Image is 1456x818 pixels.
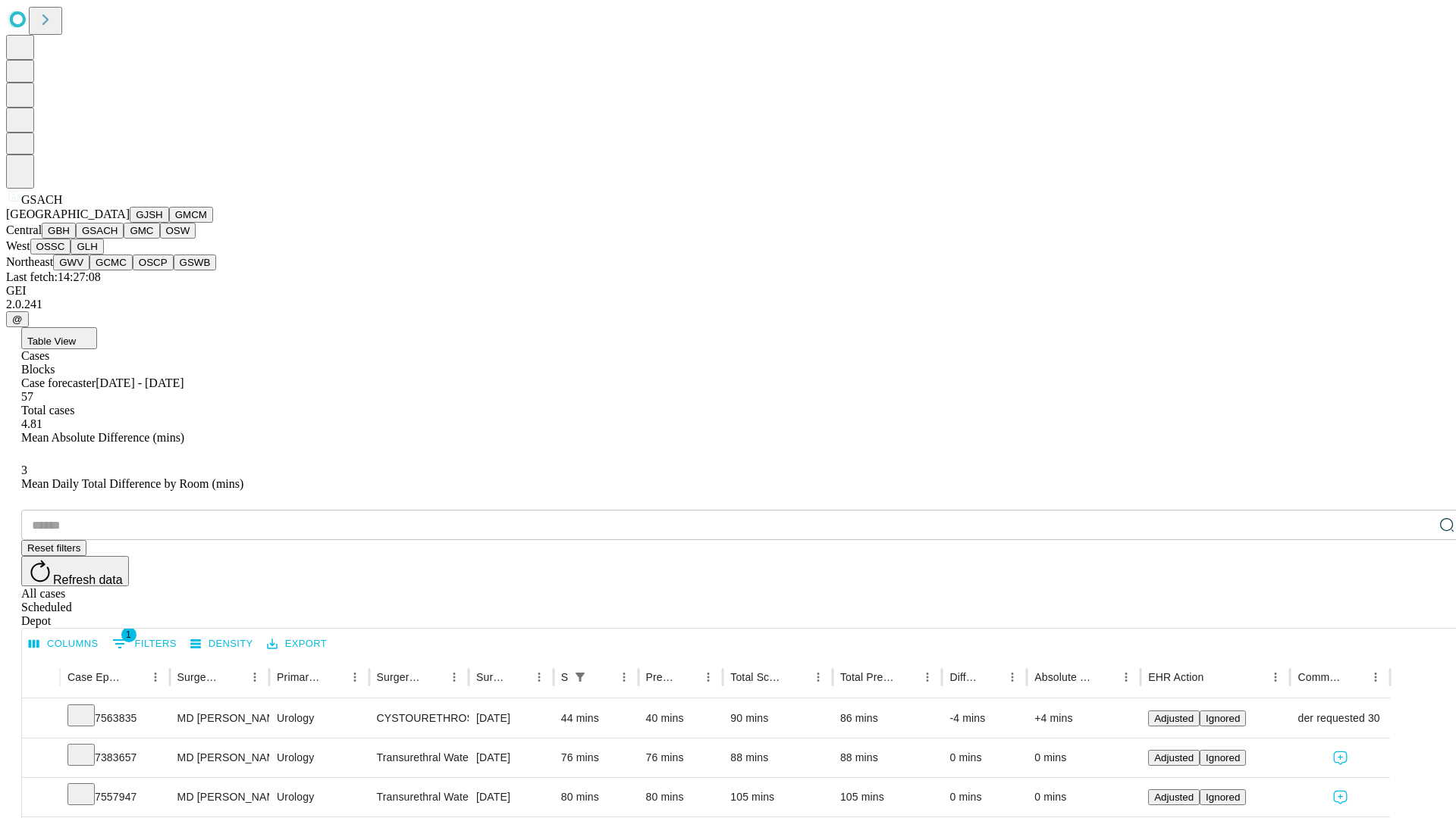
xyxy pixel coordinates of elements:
div: 88 mins [730,738,825,777]
button: Sort [223,667,244,688]
button: Sort [1094,667,1116,688]
div: 0 mins [949,778,1019,816]
button: GSWB [174,254,217,270]
span: Case forecaster [21,376,96,389]
span: West [6,239,30,252]
div: MD [PERSON_NAME] R Md [177,699,262,738]
button: Sort [592,667,613,688]
button: Sort [981,667,1002,688]
span: Reset filters [27,542,80,554]
button: GMCM [169,207,213,223]
button: Ignored [1200,710,1246,726]
button: GMC [124,223,159,239]
button: Sort [676,667,698,688]
button: Show filters [108,632,180,656]
div: CYSTOURETHROSCOPY WITH INSERTION URETERAL [MEDICAL_DATA] [377,699,461,738]
span: Refresh data [53,573,123,586]
span: Ignored [1206,713,1240,724]
button: GCMC [89,254,133,270]
button: @ [6,311,29,327]
span: Ignored [1206,752,1240,763]
div: EHR Action [1148,671,1203,683]
span: 1 [121,627,136,642]
button: Menu [529,667,550,688]
div: 88 mins [840,738,935,777]
span: Table View [27,336,76,347]
span: GSACH [21,193,62,206]
div: 0 mins [1034,738,1133,777]
div: [DATE] [476,778,546,816]
div: Urology [277,699,361,738]
button: Menu [698,667,719,688]
button: Sort [507,667,529,688]
span: Adjusted [1154,791,1194,803]
button: Show filters [570,667,591,688]
div: 40 mins [646,699,716,738]
button: Adjusted [1148,710,1200,726]
div: 86 mins [840,699,935,738]
span: Ignored [1206,791,1240,803]
button: Sort [786,667,808,688]
div: 7557947 [67,778,162,816]
div: [DATE] [476,699,546,738]
button: Expand [30,785,52,811]
div: Difference [949,671,979,683]
span: 57 [21,390,33,403]
span: Total cases [21,404,74,417]
div: Comments [1298,671,1341,683]
button: Expand [30,706,52,732]
span: provider requested 30 mins [1274,699,1406,738]
button: Menu [344,667,366,688]
button: Table View [21,327,97,349]
div: 76 mins [561,738,631,777]
div: 2.0.241 [6,298,1450,311]
div: 105 mins [730,778,825,816]
button: Density [187,632,257,656]
div: 0 mins [949,738,1019,777]
div: 90 mins [730,699,825,738]
div: Total Scheduled Duration [730,671,785,683]
button: Expand [30,745,52,772]
span: Mean Absolute Difference (mins) [21,431,184,444]
button: Menu [1002,667,1023,688]
button: Adjusted [1148,789,1200,805]
div: Urology [277,778,361,816]
div: Surgery Name [377,671,421,683]
div: Surgeon Name [177,671,221,683]
div: 105 mins [840,778,935,816]
div: Scheduled In Room Duration [561,671,568,683]
button: Menu [808,667,829,688]
button: Menu [1365,667,1386,688]
div: 0 mins [1034,778,1133,816]
span: Central [6,223,42,236]
button: Menu [613,667,635,688]
span: Adjusted [1154,713,1194,724]
button: Reset filters [21,540,86,556]
span: [GEOGRAPHIC_DATA] [6,208,130,220]
button: GBH [42,223,76,239]
span: Northeast [6,255,53,268]
button: Sort [896,667,917,688]
span: Mean Daily Total Difference by Room (mins) [21,477,243,490]
div: GEI [6,284,1450,298]
button: GJSH [130,207,169,223]
button: Menu [244,667,265,688]
button: Refresh data [21,556,129,586]
button: GWV [53,254,89,270]
div: 7383657 [67,738,162,777]
span: Adjusted [1154,752,1194,763]
div: 1 active filter [570,667,591,688]
button: Menu [444,667,465,688]
button: OSW [160,223,196,239]
div: Transurethral Waterjet [MEDICAL_DATA] of [MEDICAL_DATA] [377,738,461,777]
button: Export [263,632,331,656]
button: Sort [124,667,145,688]
div: Surgery Date [476,671,506,683]
div: +4 mins [1034,699,1133,738]
span: [DATE] - [DATE] [96,376,184,389]
button: Sort [1344,667,1365,688]
button: Sort [422,667,444,688]
span: 4.81 [21,417,42,430]
div: 80 mins [561,778,631,816]
button: Sort [1205,667,1226,688]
